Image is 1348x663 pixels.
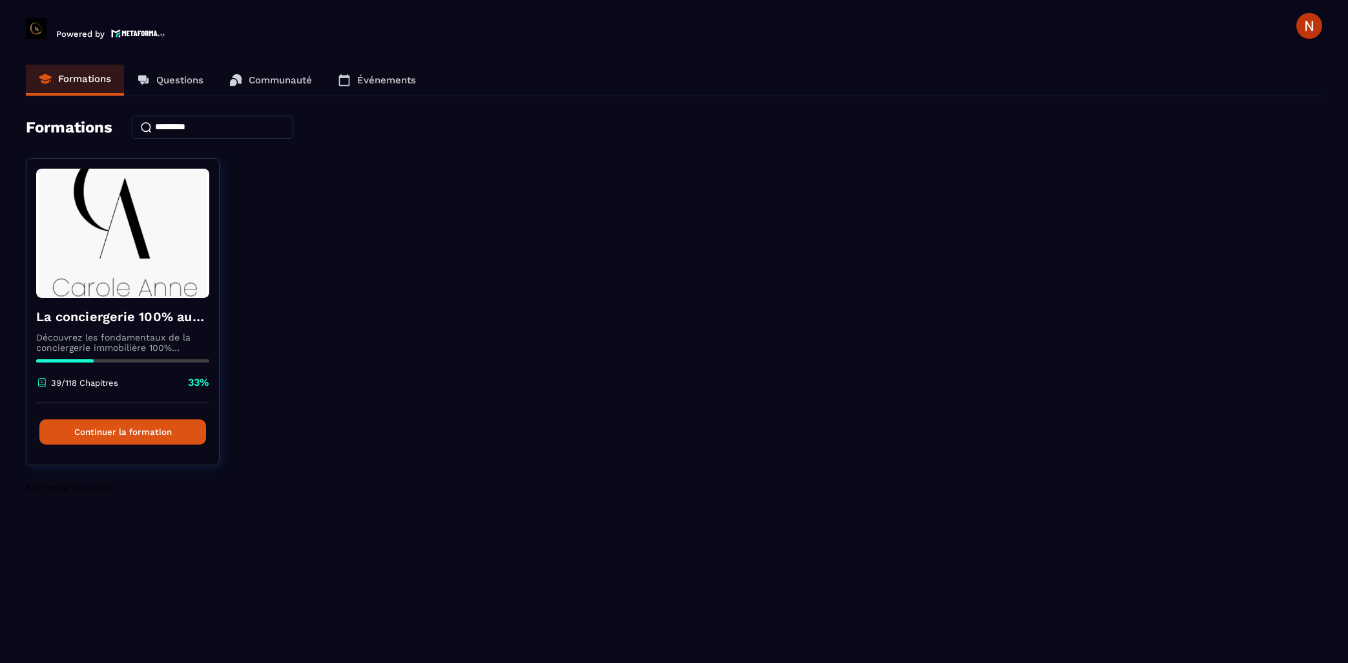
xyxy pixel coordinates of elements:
p: 33% [188,375,209,390]
p: Découvrez les fondamentaux de la conciergerie immobilière 100% automatisée. Cette formation est c... [36,332,209,353]
p: Événements [357,74,416,86]
p: 39/118 Chapitres [51,378,118,388]
h4: Formations [26,118,112,136]
button: Continuer la formation [39,419,206,445]
a: Événements [325,65,429,96]
a: Communauté [216,65,325,96]
p: Powered by [56,29,105,39]
img: formation-background [36,169,209,298]
p: Questions [156,74,203,86]
img: logo [111,28,165,39]
p: Formations [58,73,111,85]
a: Formations [26,65,124,96]
img: logo-branding [26,18,47,39]
a: formation-backgroundLa conciergerie 100% automatiséeDécouvrez les fondamentaux de la conciergerie... [26,158,236,481]
h4: La conciergerie 100% automatisée [36,308,209,326]
a: Questions [124,65,216,96]
p: Communauté [249,74,312,86]
span: No more results! [26,481,110,494]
